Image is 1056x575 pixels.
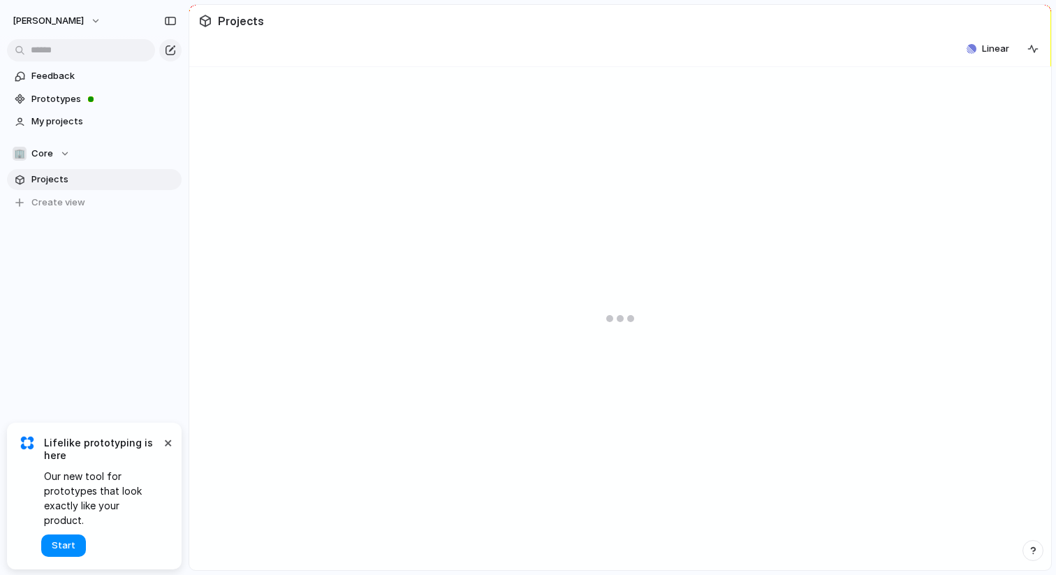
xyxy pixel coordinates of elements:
button: Create view [7,192,182,213]
span: My projects [31,115,177,129]
span: Projects [31,173,177,187]
a: Prototypes [7,89,182,110]
span: Prototypes [31,92,177,106]
a: Feedback [7,66,182,87]
span: Lifelike prototyping is here [44,437,161,462]
button: Dismiss [159,434,176,451]
span: Create view [31,196,85,210]
span: [PERSON_NAME] [13,14,84,28]
span: Start [52,539,75,553]
button: [PERSON_NAME] [6,10,108,32]
span: Feedback [31,69,177,83]
button: 🏢Core [7,143,182,164]
a: My projects [7,111,182,132]
span: Core [31,147,53,161]
span: Projects [215,8,267,34]
a: Projects [7,169,182,190]
button: Linear [961,38,1015,59]
span: Our new tool for prototypes that look exactly like your product. [44,469,161,527]
div: 🏢 [13,147,27,161]
button: Start [41,534,86,557]
span: Linear [982,42,1009,56]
